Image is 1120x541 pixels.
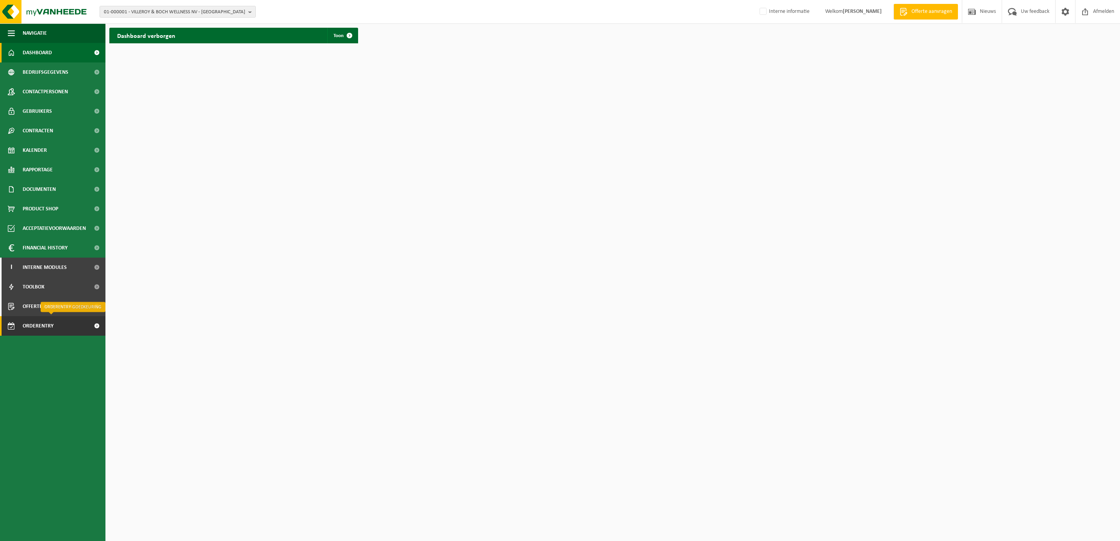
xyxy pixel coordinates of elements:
a: Toon [327,28,357,43]
span: Navigatie [23,23,47,43]
span: Orderentry Goedkeuring [23,316,88,336]
span: Toon [334,33,344,38]
a: Offerte aanvragen [894,4,958,20]
span: Acceptatievoorwaarden [23,219,86,238]
span: Contracten [23,121,53,141]
span: Rapportage [23,160,53,180]
span: Kalender [23,141,47,160]
span: Interne modules [23,258,67,277]
span: Dashboard [23,43,52,62]
strong: [PERSON_NAME] [843,9,882,14]
span: Toolbox [23,277,45,297]
span: Contactpersonen [23,82,68,101]
span: Product Shop [23,199,58,219]
span: Offerte aanvragen [910,8,954,16]
label: Interne informatie [758,6,810,18]
h2: Dashboard verborgen [109,28,183,43]
span: Documenten [23,180,56,199]
button: 01-000001 - VILLEROY & BOCH WELLNESS NV - [GEOGRAPHIC_DATA] [100,6,256,18]
span: Financial History [23,238,68,258]
span: I [8,258,15,277]
span: 01-000001 - VILLEROY & BOCH WELLNESS NV - [GEOGRAPHIC_DATA] [104,6,245,18]
span: Bedrijfsgegevens [23,62,68,82]
span: Offerte aanvragen [23,297,72,316]
span: Gebruikers [23,101,52,121]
